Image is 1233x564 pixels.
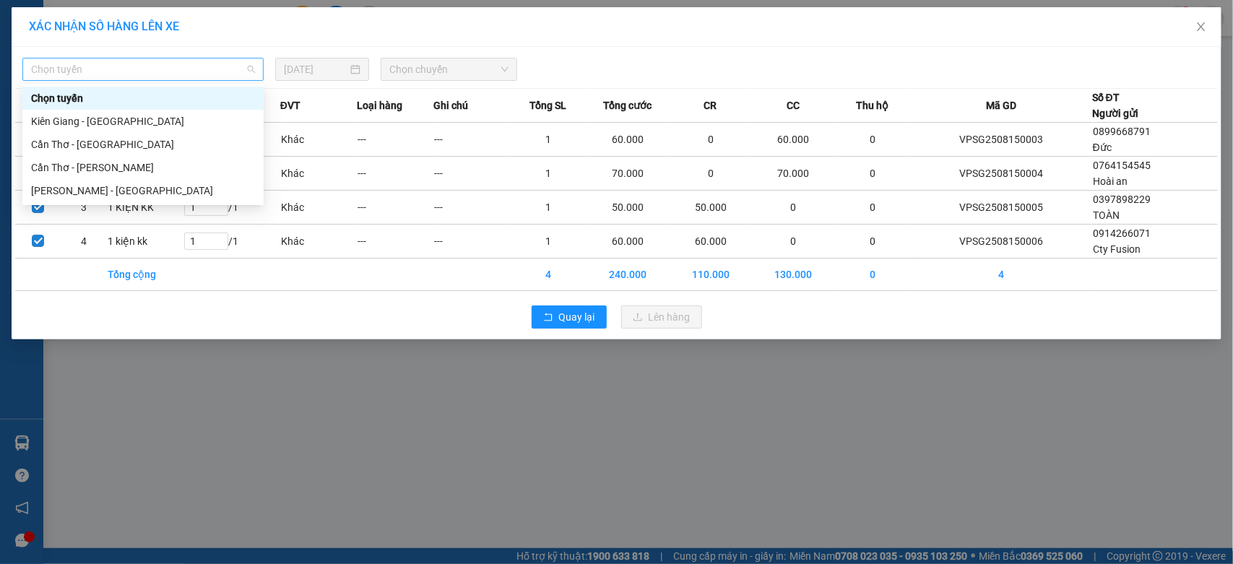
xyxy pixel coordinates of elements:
td: --- [357,157,433,191]
td: VPSG2508150004 [912,157,1092,191]
div: Chọn tuyến [31,90,255,106]
td: --- [433,157,510,191]
div: Kiên Giang - Cần Thơ [22,110,264,133]
span: Ghi chú [433,97,468,113]
td: Khác [280,123,357,157]
td: VPSG2508150006 [912,225,1092,259]
td: 50.000 [670,191,753,225]
td: 3 [61,191,108,225]
span: rollback [543,312,553,324]
span: close [1195,21,1207,32]
td: 0 [670,157,753,191]
div: Cần Thơ - [PERSON_NAME] [31,160,255,175]
td: 70.000 [752,157,835,191]
td: --- [357,123,433,157]
button: Close [1181,7,1221,48]
button: uploadLên hàng [621,305,702,329]
td: --- [433,191,510,225]
td: Khác [280,225,357,259]
td: 0 [752,225,835,259]
td: 0 [835,123,912,157]
span: Hoài an [1093,175,1128,187]
div: Cần Thơ - [GEOGRAPHIC_DATA] [31,136,255,152]
td: / 1 [183,225,280,259]
td: 4 [61,225,108,259]
td: 4 [912,259,1092,291]
td: --- [357,225,433,259]
span: XÁC NHẬN SỐ HÀNG LÊN XE [29,19,179,33]
div: Hồ Chí Minh - Cần Thơ [22,179,264,202]
span: 0764154545 [1093,160,1151,171]
span: ĐVT [280,97,300,113]
td: Khác [280,157,357,191]
td: 0 [752,191,835,225]
button: rollbackQuay lại [532,305,607,329]
td: 0 [670,123,753,157]
span: Quay lại [559,309,595,325]
span: TOÀN [1093,209,1120,221]
td: 70.000 [587,157,670,191]
td: 1 [510,191,587,225]
span: 0397898229 [1093,194,1151,205]
span: Đức [1093,142,1112,153]
span: Chọn tuyến [31,58,255,80]
div: Cần Thơ - Hồ Chí Minh [22,156,264,179]
span: CC [787,97,800,113]
div: Kiên Giang - [GEOGRAPHIC_DATA] [31,113,255,129]
td: 60.000 [752,123,835,157]
span: Tổng SL [529,97,566,113]
td: --- [357,191,433,225]
span: 0914266071 [1093,227,1151,239]
td: 60.000 [670,225,753,259]
td: Khác [280,191,357,225]
td: 1 KIỆN KK [107,191,183,225]
span: Chọn chuyến [389,58,508,80]
td: VPSG2508150005 [912,191,1092,225]
td: 50.000 [587,191,670,225]
td: 1 [510,225,587,259]
td: 4 [510,259,587,291]
td: / 1 [183,191,280,225]
span: CR [704,97,717,113]
span: Tổng cước [603,97,652,113]
td: 0 [835,259,912,291]
input: 15/08/2025 [284,61,347,77]
td: 0 [835,157,912,191]
div: Chọn tuyến [22,87,264,110]
div: [PERSON_NAME] - [GEOGRAPHIC_DATA] [31,183,255,199]
td: 240.000 [587,259,670,291]
span: Thu hộ [857,97,889,113]
td: 60.000 [587,225,670,259]
span: 0899668791 [1093,126,1151,137]
td: 60.000 [587,123,670,157]
td: Tổng cộng [107,259,183,291]
span: Cty Fusion [1093,243,1141,255]
td: 1 [510,157,587,191]
td: 0 [835,191,912,225]
td: 0 [835,225,912,259]
td: --- [433,123,510,157]
td: 130.000 [752,259,835,291]
td: VPSG2508150003 [912,123,1092,157]
div: Cần Thơ - Kiên Giang [22,133,264,156]
td: 1 [510,123,587,157]
td: 1 kiện kk [107,225,183,259]
div: Số ĐT Người gửi [1092,90,1138,121]
td: --- [433,225,510,259]
span: Loại hàng [357,97,402,113]
td: 110.000 [670,259,753,291]
span: Mã GD [986,97,1016,113]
